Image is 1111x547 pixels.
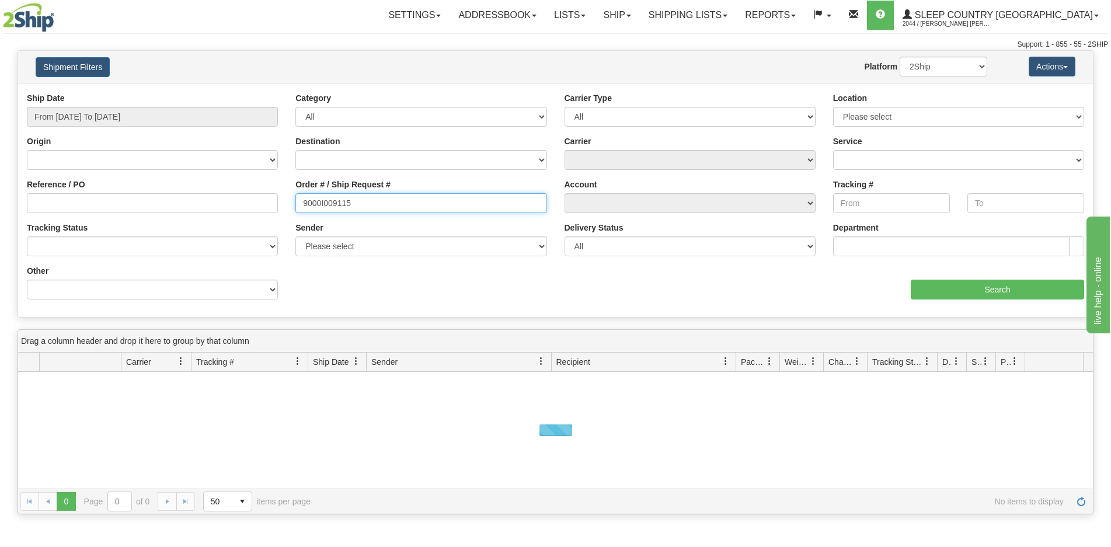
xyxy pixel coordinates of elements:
[833,222,879,234] label: Department
[1005,351,1025,371] a: Pickup Status filter column settings
[288,351,308,371] a: Tracking # filter column settings
[803,351,823,371] a: Weight filter column settings
[760,351,779,371] a: Packages filter column settings
[27,222,88,234] label: Tracking Status
[828,356,853,368] span: Charge
[912,10,1093,20] span: Sleep Country [GEOGRAPHIC_DATA]
[295,222,323,234] label: Sender
[27,265,48,277] label: Other
[295,179,391,190] label: Order # / Ship Request #
[3,40,1108,50] div: Support: 1 - 855 - 55 - 2SHIP
[233,492,252,511] span: select
[594,1,639,30] a: Ship
[903,18,990,30] span: 2044 / [PERSON_NAME] [PERSON_NAME]
[371,356,398,368] span: Sender
[1029,57,1075,76] button: Actions
[741,356,765,368] span: Packages
[171,351,191,371] a: Carrier filter column settings
[565,92,612,104] label: Carrier Type
[833,193,950,213] input: From
[864,61,897,72] label: Platform
[295,92,331,104] label: Category
[911,280,1084,299] input: Search
[942,356,952,368] span: Delivery Status
[379,1,450,30] a: Settings
[565,179,597,190] label: Account
[946,351,966,371] a: Delivery Status filter column settings
[556,356,590,368] span: Recipient
[84,492,150,511] span: Page of 0
[736,1,804,30] a: Reports
[833,179,873,190] label: Tracking #
[894,1,1107,30] a: Sleep Country [GEOGRAPHIC_DATA] 2044 / [PERSON_NAME] [PERSON_NAME]
[785,356,809,368] span: Weight
[872,356,923,368] span: Tracking Status
[327,497,1064,506] span: No items to display
[531,351,551,371] a: Sender filter column settings
[27,179,85,190] label: Reference / PO
[450,1,545,30] a: Addressbook
[27,92,65,104] label: Ship Date
[3,3,54,32] img: logo2044.jpg
[27,135,51,147] label: Origin
[313,356,349,368] span: Ship Date
[18,330,1093,353] div: grid grouping header
[640,1,736,30] a: Shipping lists
[203,492,311,511] span: items per page
[57,492,75,511] span: Page 0
[126,356,151,368] span: Carrier
[847,351,867,371] a: Charge filter column settings
[917,351,937,371] a: Tracking Status filter column settings
[565,222,624,234] label: Delivery Status
[211,496,226,507] span: 50
[967,193,1084,213] input: To
[1072,492,1091,511] a: Refresh
[976,351,995,371] a: Shipment Issues filter column settings
[833,135,862,147] label: Service
[545,1,594,30] a: Lists
[971,356,981,368] span: Shipment Issues
[346,351,366,371] a: Ship Date filter column settings
[1001,356,1011,368] span: Pickup Status
[196,356,234,368] span: Tracking #
[203,492,252,511] span: Page sizes drop down
[1084,214,1110,333] iframe: chat widget
[9,7,108,21] div: live help - online
[295,135,340,147] label: Destination
[565,135,591,147] label: Carrier
[36,57,110,77] button: Shipment Filters
[716,351,736,371] a: Recipient filter column settings
[833,92,867,104] label: Location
